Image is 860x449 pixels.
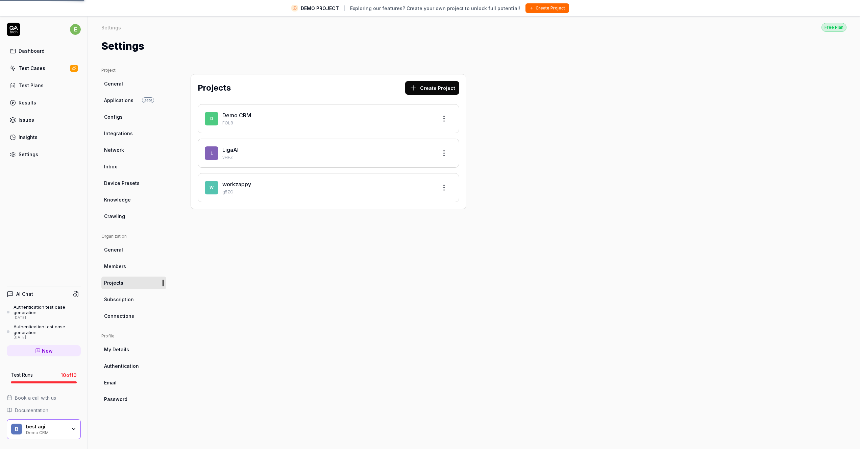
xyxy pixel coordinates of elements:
[70,24,81,35] span: e
[101,111,166,123] a: Configs
[14,324,81,335] div: Authentication test case generation
[101,277,166,289] a: Projects
[104,246,123,253] span: General
[350,5,520,12] span: Exploring our features? Create your own project to unlock full potential!
[205,146,218,160] span: L
[7,419,81,440] button: bbest agiDemo CRM
[222,189,432,195] p: g5ZO
[7,113,81,126] a: Issues
[19,151,38,158] div: Settings
[61,372,77,379] span: 10 of 10
[205,181,218,194] span: w
[19,134,38,141] div: Insights
[7,345,81,356] a: New
[104,97,133,104] span: Applications
[101,94,166,107] a: ApplicationsBeta
[104,180,140,187] span: Device Presets
[104,196,131,203] span: Knowledge
[142,97,154,103] span: Beta
[101,127,166,140] a: Integrations
[301,5,339,12] span: DEMO PROJECT
[222,146,239,153] a: LigaAI
[104,263,126,270] span: Members
[15,394,56,401] span: Book a call with us
[101,233,166,239] div: Organization
[26,424,67,430] div: best agi
[104,80,123,87] span: General
[11,372,33,378] h5: Test Runs
[104,130,133,137] span: Integrations
[101,67,166,73] div: Project
[821,23,846,32] button: Free Plan
[101,160,166,173] a: Inbox
[205,112,218,125] span: D
[7,44,81,57] a: Dashboard
[104,296,134,303] span: Subscription
[7,131,81,144] a: Insights
[104,146,124,153] span: Network
[104,312,134,320] span: Connections
[42,347,53,354] span: New
[7,394,81,401] a: Book a call with us
[101,144,166,156] a: Network
[14,304,81,315] div: Authentication test case generation
[7,407,81,414] a: Documentation
[101,360,166,372] a: Authentication
[70,23,81,36] button: e
[101,177,166,189] a: Device Presets
[16,290,33,298] h4: AI Chat
[7,324,81,339] a: Authentication test case generation[DATE]
[7,304,81,320] a: Authentication test case generation[DATE]
[7,79,81,92] a: Test Plans
[104,163,117,170] span: Inbox
[14,335,81,340] div: [DATE]
[104,213,125,220] span: Crawling
[101,393,166,405] a: Password
[104,279,123,286] span: Projects
[101,243,166,256] a: General
[101,343,166,356] a: My Details
[101,193,166,206] a: Knowledge
[101,210,166,222] a: Crawling
[14,315,81,320] div: [DATE]
[101,293,166,306] a: Subscription
[101,39,144,54] h1: Settings
[7,62,81,75] a: Test Cases
[19,116,34,123] div: Issues
[198,82,231,94] h2: Projects
[101,77,166,90] a: General
[26,429,67,435] div: Demo CRM
[101,24,121,31] div: Settings
[101,333,166,339] div: Profile
[101,376,166,389] a: Email
[7,96,81,109] a: Results
[222,181,251,188] a: workzappy
[101,310,166,322] a: Connections
[104,379,117,386] span: Email
[7,148,81,161] a: Settings
[222,120,432,126] p: FOL8
[101,260,166,273] a: Members
[19,99,36,106] div: Results
[104,362,139,370] span: Authentication
[104,113,123,120] span: Configs
[19,82,44,89] div: Test Plans
[222,155,432,161] p: vHFZ
[104,346,129,353] span: My Details
[104,396,127,403] span: Password
[11,424,22,434] span: b
[525,3,569,13] button: Create Project
[19,65,45,72] div: Test Cases
[222,112,251,119] a: Demo CRM
[19,47,45,54] div: Dashboard
[405,81,459,95] button: Create Project
[15,407,48,414] span: Documentation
